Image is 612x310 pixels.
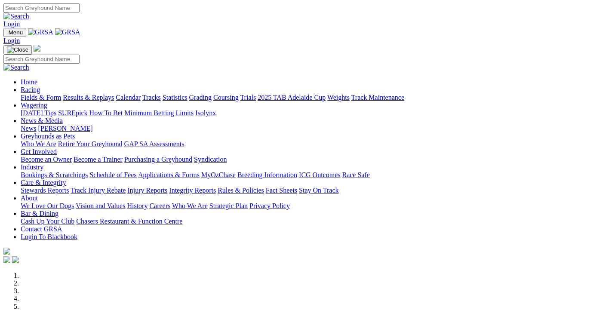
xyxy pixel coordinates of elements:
a: Login To Blackbook [21,233,77,240]
a: Isolynx [195,109,216,117]
a: Racing [21,86,40,93]
img: Search [3,12,29,20]
a: Integrity Reports [169,187,216,194]
img: Close [7,46,28,53]
a: We Love Our Dogs [21,202,74,209]
a: 2025 TAB Adelaide Cup [258,94,326,101]
img: facebook.svg [3,256,10,263]
a: Become a Trainer [74,156,123,163]
a: Track Injury Rebate [71,187,126,194]
div: Wagering [21,109,609,117]
a: Trials [240,94,256,101]
div: Bar & Dining [21,218,609,225]
input: Search [3,3,80,12]
a: SUREpick [58,109,87,117]
a: Purchasing a Greyhound [124,156,192,163]
div: News & Media [21,125,609,132]
div: Industry [21,171,609,179]
span: Menu [9,29,23,36]
div: Get Involved [21,156,609,163]
a: Track Maintenance [351,94,404,101]
a: Grading [189,94,212,101]
div: Racing [21,94,609,101]
a: Minimum Betting Limits [124,109,194,117]
button: Toggle navigation [3,45,32,55]
input: Search [3,55,80,64]
a: Tracks [142,94,161,101]
a: [DATE] Tips [21,109,56,117]
a: Coursing [213,94,239,101]
a: Care & Integrity [21,179,66,186]
a: Bookings & Scratchings [21,171,88,178]
img: twitter.svg [12,256,19,263]
a: Syndication [194,156,227,163]
a: Rules & Policies [218,187,264,194]
a: Vision and Values [76,202,125,209]
a: Breeding Information [237,171,297,178]
a: How To Bet [89,109,123,117]
a: Retire Your Greyhound [58,140,123,147]
a: News [21,125,36,132]
a: Login [3,37,20,44]
a: GAP SA Assessments [124,140,185,147]
a: Cash Up Your Club [21,218,74,225]
a: Become an Owner [21,156,72,163]
a: Home [21,78,37,86]
a: Bar & Dining [21,210,58,217]
a: Greyhounds as Pets [21,132,75,140]
a: History [127,202,148,209]
img: GRSA [55,28,80,36]
a: Race Safe [342,171,369,178]
a: Get Involved [21,148,57,155]
a: Contact GRSA [21,225,62,233]
a: About [21,194,38,202]
a: Who We Are [21,140,56,147]
a: Stewards Reports [21,187,69,194]
a: [PERSON_NAME] [38,125,92,132]
button: Toggle navigation [3,28,26,37]
a: Statistics [163,94,188,101]
a: Results & Replays [63,94,114,101]
a: ICG Outcomes [299,171,340,178]
a: Fields & Form [21,94,61,101]
div: About [21,202,609,210]
div: Greyhounds as Pets [21,140,609,148]
img: logo-grsa-white.png [3,248,10,255]
img: GRSA [28,28,53,36]
a: Who We Are [172,202,208,209]
a: Stay On Track [299,187,338,194]
img: Search [3,64,29,71]
a: Careers [149,202,170,209]
a: Login [3,20,20,28]
a: Industry [21,163,43,171]
a: News & Media [21,117,63,124]
img: logo-grsa-white.png [34,45,40,52]
a: Calendar [116,94,141,101]
a: Fact Sheets [266,187,297,194]
a: Injury Reports [127,187,167,194]
a: Weights [327,94,350,101]
div: Care & Integrity [21,187,609,194]
a: MyOzChase [201,171,236,178]
a: Wagering [21,101,47,109]
a: Applications & Forms [138,171,200,178]
a: Schedule of Fees [89,171,136,178]
a: Privacy Policy [249,202,290,209]
a: Chasers Restaurant & Function Centre [76,218,182,225]
a: Strategic Plan [209,202,248,209]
